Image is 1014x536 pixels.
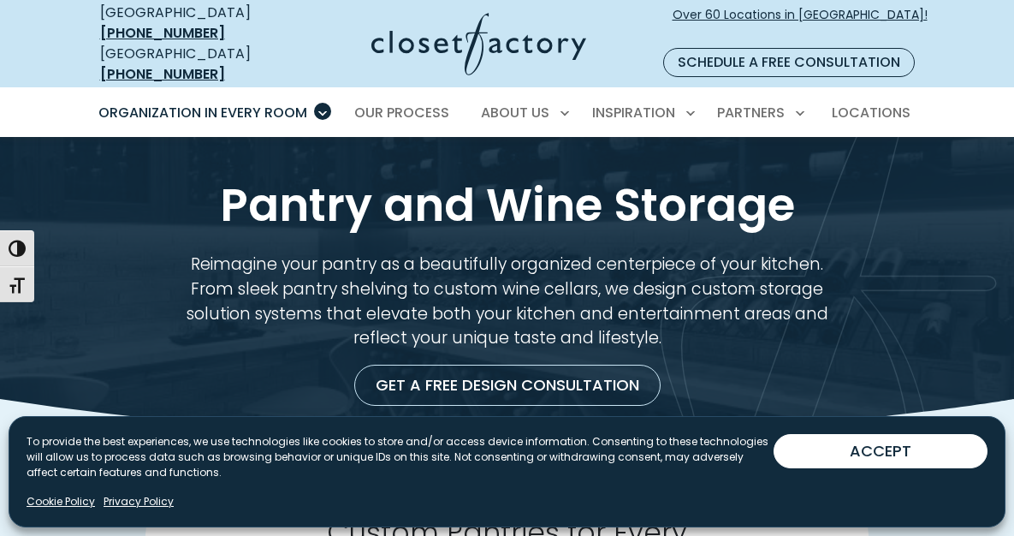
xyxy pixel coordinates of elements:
span: About Us [481,103,549,122]
p: To provide the best experiences, we use technologies like cookies to store and/or access device i... [27,434,774,480]
span: Our Process [354,103,449,122]
span: Locations [832,103,910,122]
span: Inspiration [592,103,675,122]
div: [GEOGRAPHIC_DATA] [100,3,287,44]
img: Closet Factory Logo [371,13,586,75]
a: [PHONE_NUMBER] [100,64,225,84]
button: ACCEPT [774,434,987,468]
a: Privacy Policy [104,494,174,509]
span: Organization in Every Room [98,103,307,122]
a: Get a Free Design Consultation [354,365,661,406]
p: Reimagine your pantry as a beautifully organized centerpiece of your kitchen. From sleek pantry s... [180,253,835,351]
a: Cookie Policy [27,494,95,509]
nav: Primary Menu [86,89,928,137]
span: Over 60 Locations in [GEOGRAPHIC_DATA]! [673,6,928,42]
span: Partners [717,103,785,122]
a: Schedule a Free Consultation [663,48,915,77]
a: [PHONE_NUMBER] [100,23,225,43]
h1: Pantry and Wine Storage [112,178,903,232]
div: [GEOGRAPHIC_DATA] [100,44,287,85]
